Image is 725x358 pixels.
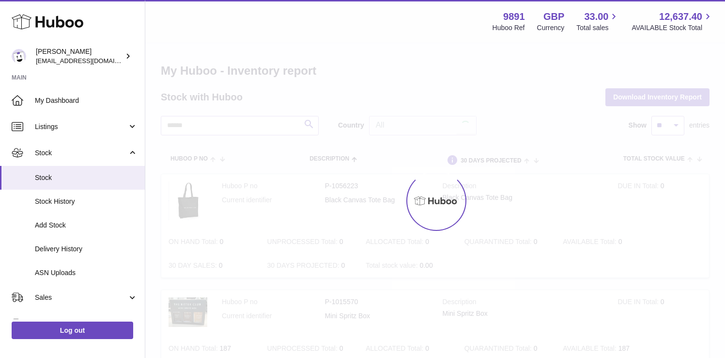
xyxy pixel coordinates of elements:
span: AVAILABLE Stock Total [632,23,713,33]
span: Add Stock [35,221,138,230]
span: Stock History [35,197,138,206]
strong: GBP [543,10,564,23]
span: Total sales [576,23,619,33]
span: My Dashboard [35,96,138,105]
span: ASN Uploads [35,268,138,277]
div: [PERSON_NAME] [36,47,123,65]
a: Log out [12,322,133,339]
img: ro@thebitterclub.co.uk [12,49,26,64]
div: Currency [537,23,565,33]
div: Huboo Ref [493,23,525,33]
span: [EMAIL_ADDRESS][DOMAIN_NAME] [36,57,142,65]
a: 12,637.40 AVAILABLE Stock Total [632,10,713,33]
span: 33.00 [584,10,608,23]
span: 12,637.40 [659,10,702,23]
span: Delivery History [35,244,138,254]
span: Stock [35,148,127,158]
span: Listings [35,122,127,131]
strong: 9891 [503,10,525,23]
span: Stock [35,173,138,182]
span: Sales [35,293,127,302]
a: 33.00 Total sales [576,10,619,33]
